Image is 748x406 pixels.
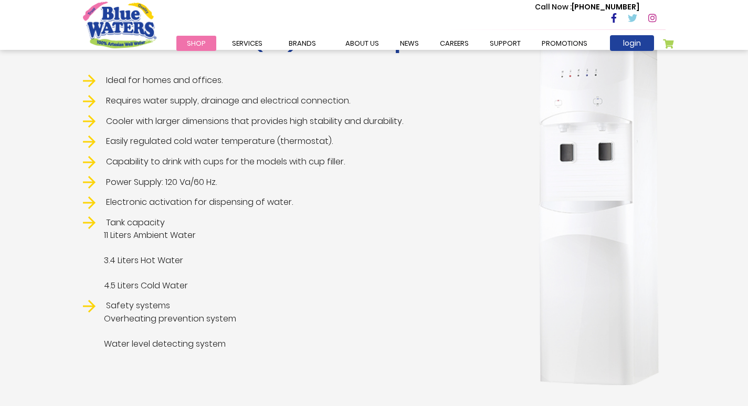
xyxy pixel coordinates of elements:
span: Shop [187,38,206,48]
a: support [479,36,531,51]
span: Services [232,38,262,48]
li: Electronic activation for dispensing of water. [83,196,516,209]
span: 4.5 Liters Cold Water [83,279,516,292]
span: Water level detecting system [83,338,516,350]
li: Requires water supply, drainage and electrical connection. [83,95,516,108]
li: Easily regulated cold water temperature (thermostat). [83,135,516,148]
a: News [389,36,429,51]
a: Promotions [531,36,598,51]
a: careers [429,36,479,51]
span: 3.4 Liters Hot Water [83,254,516,267]
a: about us [335,36,389,51]
span: Call Now : [535,2,572,12]
h1: High quality drinking Hot, Cold and Ambient Reverse Osmosis (RO) Water Dispenser [83,8,516,53]
li: Ideal for homes and offices. [83,74,516,87]
li: Tank capacity [83,216,516,293]
li: Power Supply: 120 Va/60 Hz. [83,176,516,189]
span: 11 Liters Ambient Water [83,229,516,242]
p: [PHONE_NUMBER] [535,2,639,13]
li: Cooler with larger dimensions that provides high stability and durability. [83,115,516,128]
span: Overheating prevention system [83,313,516,325]
a: login [610,35,654,51]
li: Capability to drink with cups for the models with cup filler. [83,155,516,169]
li: Safety systems [83,299,516,350]
span: Brands [289,38,316,48]
a: store logo [83,2,156,48]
